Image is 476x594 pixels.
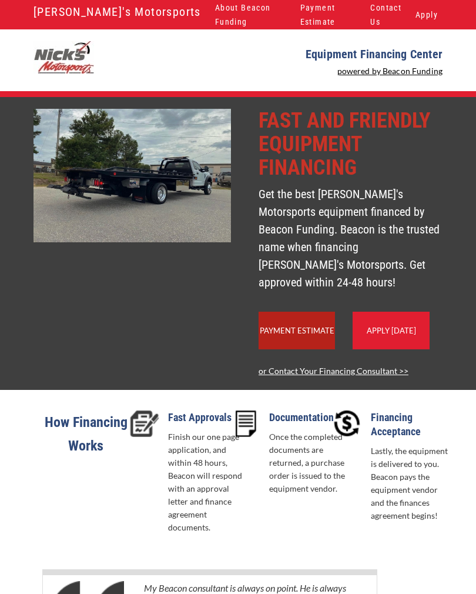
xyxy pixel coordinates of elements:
[259,109,443,179] p: Fast and Friendly Equipment Financing
[371,445,448,522] p: Lastly, the equipment is delivered to you. Beacon pays the equipment vendor and the finances agre...
[33,109,231,242] img: nicks-tow-truck.jpg
[245,47,443,61] p: Equipment Financing Center
[130,411,160,437] img: approval-icon.PNG
[269,411,346,425] p: Documentation
[33,2,201,22] a: [PERSON_NAME]'s Motorsports
[35,411,137,472] p: How Financing Works
[259,185,443,291] p: Get the best [PERSON_NAME]'s Motorsports equipment financed by Beacon Funding. Beacon is the trus...
[367,326,416,335] a: Apply [DATE]
[236,411,256,437] img: docs-icon.PNG
[168,411,245,425] p: Fast Approvals
[33,41,94,74] img: nicks-logo.jpg
[260,326,334,335] a: Payment Estimate
[259,366,408,376] a: or Contact Your Financing Consultant >>
[371,411,448,439] p: Financing Acceptance
[334,411,360,437] img: accept-icon.PNG
[337,66,443,76] a: powered by Beacon Funding
[168,431,245,534] p: Finish our one page application, and within 48 hours, Beacon will respond with an approval letter...
[269,431,346,495] p: Once the completed documents are returned, a purchase order is issued to the equipment vendor.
